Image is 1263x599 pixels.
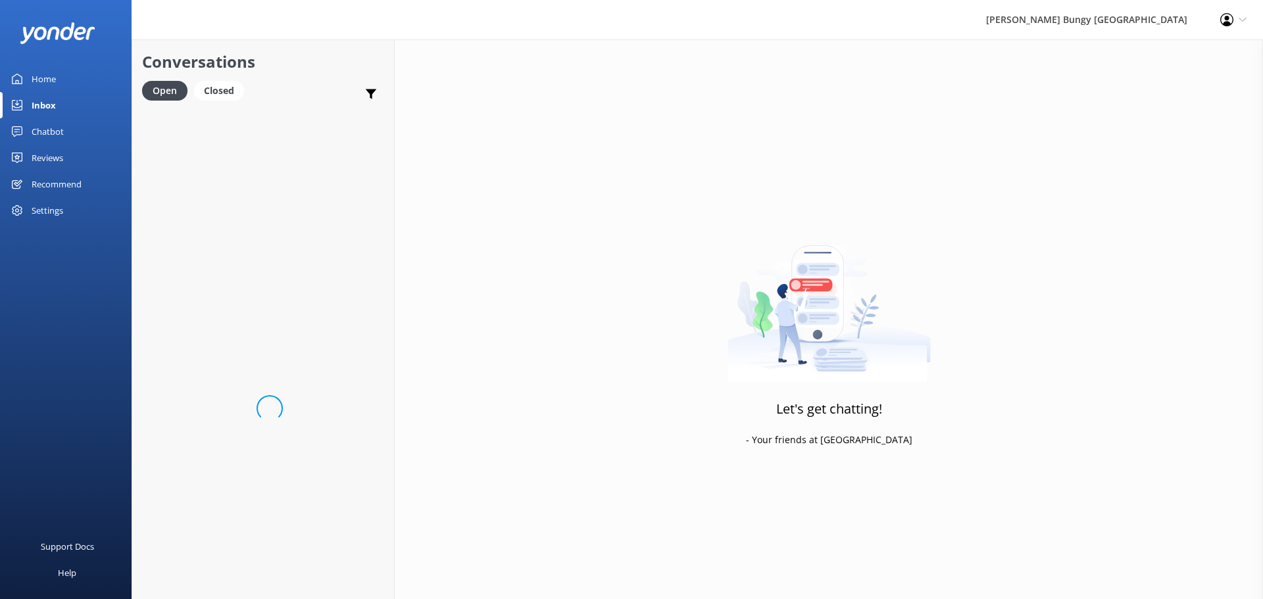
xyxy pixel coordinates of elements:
[194,83,251,97] a: Closed
[142,83,194,97] a: Open
[32,92,56,118] div: Inbox
[142,49,384,74] h2: Conversations
[142,81,187,101] div: Open
[32,197,63,224] div: Settings
[776,398,882,419] h3: Let's get chatting!
[41,533,94,560] div: Support Docs
[194,81,244,101] div: Closed
[32,66,56,92] div: Home
[32,118,64,145] div: Chatbot
[746,433,912,447] p: - Your friends at [GEOGRAPHIC_DATA]
[32,145,63,171] div: Reviews
[58,560,76,586] div: Help
[20,22,95,44] img: yonder-white-logo.png
[728,218,931,382] img: artwork of a man stealing a conversation from at giant smartphone
[32,171,82,197] div: Recommend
